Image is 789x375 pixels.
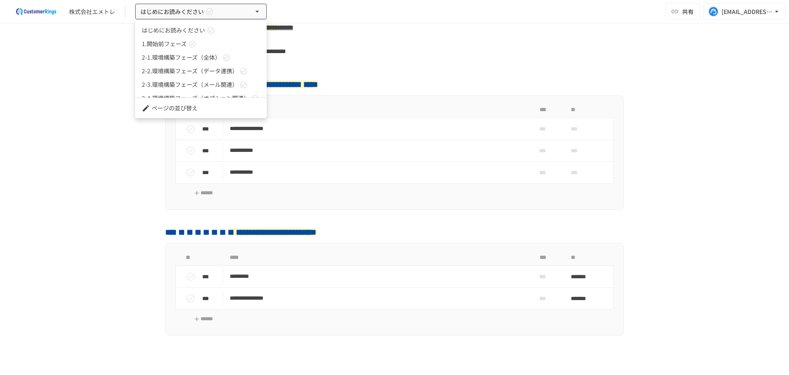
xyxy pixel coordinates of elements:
span: 2-3.環境構築フェーズ（メール関連） [142,80,238,89]
span: 2-4.環境構築フェーズ（オプション関連） [142,94,249,102]
span: 1.開始前フェーズ [142,40,187,48]
span: 2-1.環境構築フェーズ（全体） [142,53,221,62]
li: ページの並び替え [135,101,267,115]
span: 2-2.環境構築フェーズ（データ連携） [142,67,238,75]
span: はじめにお読みください [142,26,205,35]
